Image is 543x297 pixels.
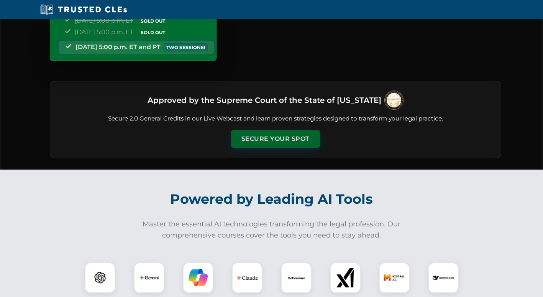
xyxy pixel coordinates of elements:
img: DeepSeek Logo [433,267,454,289]
p: Secure 2.0 General Credits in our Live Webcast and learn proven strategies designed to transform ... [59,114,492,123]
h2: Powered by Leading AI Tools [59,186,484,213]
img: Trusted CLEs [38,4,130,15]
span: [DATE] 5:00 p.m. ET [75,28,133,36]
img: Copilot Logo [189,268,208,287]
span: SOLD OUT [138,17,168,25]
img: Mistral AI Logo [384,267,405,289]
div: Gemini [134,262,164,293]
img: Claude Logo [236,267,258,289]
div: DeepSeek [428,262,459,293]
img: CoCounsel Logo [287,268,306,287]
span: [DATE] 5:00 p.m. ET [75,17,133,24]
div: Copilot [183,262,213,293]
div: xAI [330,262,361,293]
button: Secure Your Spot [231,130,320,148]
div: Claude [232,262,262,293]
img: ChatGPT Logo [89,267,111,289]
h3: Approved by the Supreme Court of the State of [US_STATE] [148,93,381,107]
div: CoCounsel [281,262,312,293]
div: ChatGPT [85,262,115,293]
p: Master the essential AI technologies transforming the legal profession. Our comprehensive courses... [138,219,406,241]
span: SOLD OUT [138,28,168,36]
img: Gemini Logo [139,268,159,287]
img: xAI Logo [336,268,355,287]
div: Mistral AI [379,262,410,293]
img: Supreme Court of Ohio [384,91,404,110]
